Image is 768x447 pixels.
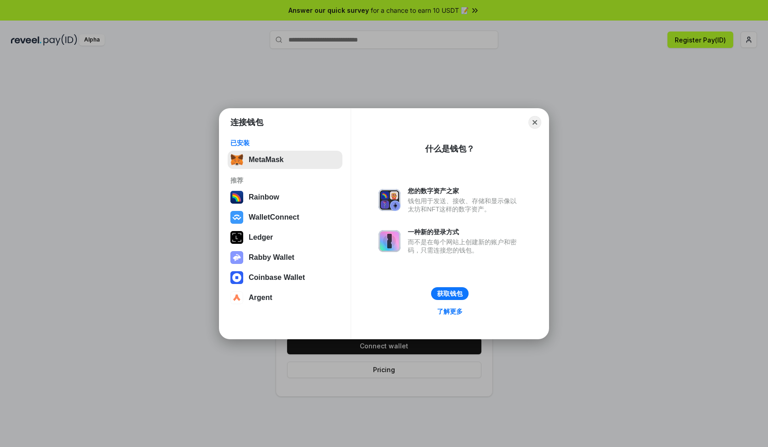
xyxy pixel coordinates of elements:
[228,151,342,169] button: MetaMask
[230,251,243,264] img: svg+xml,%3Csvg%20xmlns%3D%22http%3A%2F%2Fwww.w3.org%2F2000%2Fsvg%22%20fill%3D%22none%22%20viewBox...
[408,228,521,236] div: 一种新的登录方式
[249,156,283,164] div: MetaMask
[437,289,463,298] div: 获取钱包
[228,268,342,287] button: Coinbase Wallet
[528,116,541,129] button: Close
[408,197,521,213] div: 钱包用于发送、接收、存储和显示像以太坊和NFT这样的数字资产。
[408,238,521,254] div: 而不是在每个网站上创建新的账户和密码，只需连接您的钱包。
[437,307,463,316] div: 了解更多
[230,176,340,184] div: 推荐
[249,233,273,242] div: Ledger
[230,211,243,224] img: svg+xml,%3Csvg%20width%3D%2228%22%20height%3D%2228%22%20viewBox%3D%220%200%2028%2028%22%20fill%3D...
[432,305,468,317] a: 了解更多
[230,291,243,304] img: svg+xml,%3Csvg%20width%3D%2228%22%20height%3D%2228%22%20viewBox%3D%220%200%2028%2028%22%20fill%3D...
[249,273,305,282] div: Coinbase Wallet
[230,231,243,244] img: svg+xml,%3Csvg%20xmlns%3D%22http%3A%2F%2Fwww.w3.org%2F2000%2Fsvg%22%20width%3D%2228%22%20height%3...
[408,187,521,195] div: 您的数字资产之家
[379,230,400,252] img: svg+xml,%3Csvg%20xmlns%3D%22http%3A%2F%2Fwww.w3.org%2F2000%2Fsvg%22%20fill%3D%22none%22%20viewBox...
[228,228,342,247] button: Ledger
[228,188,342,206] button: Rainbow
[425,143,475,154] div: 什么是钱包？
[228,289,342,307] button: Argent
[249,294,272,302] div: Argent
[249,253,294,262] div: Rabby Wallet
[230,153,243,166] img: svg+xml,%3Csvg%20fill%3D%22none%22%20height%3D%2233%22%20viewBox%3D%220%200%2035%2033%22%20width%...
[431,287,469,300] button: 获取钱包
[230,271,243,284] img: svg+xml,%3Csvg%20width%3D%2228%22%20height%3D%2228%22%20viewBox%3D%220%200%2028%2028%22%20fill%3D...
[249,213,299,221] div: WalletConnect
[230,139,340,147] div: 已安装
[228,248,342,267] button: Rabby Wallet
[249,193,279,201] div: Rainbow
[379,189,400,211] img: svg+xml,%3Csvg%20xmlns%3D%22http%3A%2F%2Fwww.w3.org%2F2000%2Fsvg%22%20fill%3D%22none%22%20viewBox...
[230,191,243,204] img: svg+xml,%3Csvg%20width%3D%22120%22%20height%3D%22120%22%20viewBox%3D%220%200%20120%20120%22%20fil...
[230,117,263,128] h1: 连接钱包
[228,208,342,226] button: WalletConnect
